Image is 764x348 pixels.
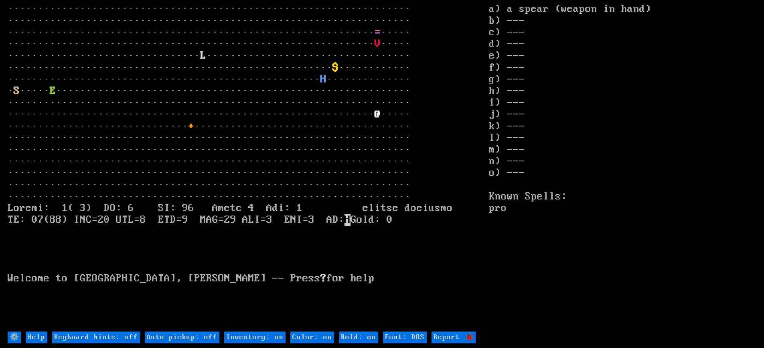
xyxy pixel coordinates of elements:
[50,85,56,97] font: E
[14,85,20,97] font: S
[332,62,338,74] font: $
[320,273,326,285] b: ?
[145,332,219,343] input: Auto-pickup: off
[320,73,326,85] font: H
[432,332,476,343] input: Report 🐞
[375,38,381,50] font: V
[375,26,381,39] font: =
[345,214,351,226] mark: H
[188,120,194,132] font: +
[200,50,206,62] font: L
[224,332,286,343] input: Inventory: on
[383,332,427,343] input: Font: DOS
[489,4,756,331] stats: a) a spear (weapon in hand) b) --- c) --- d) --- e) --- f) --- g) --- h) --- i) --- j) --- k) ---...
[52,332,140,343] input: Keyboard hints: off
[375,108,381,120] font: @
[8,332,21,343] input: ⚙️
[290,332,334,343] input: Color: on
[339,332,378,343] input: Bold: on
[8,4,489,331] larn: ··································································· ·····························...
[26,332,47,343] input: Help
